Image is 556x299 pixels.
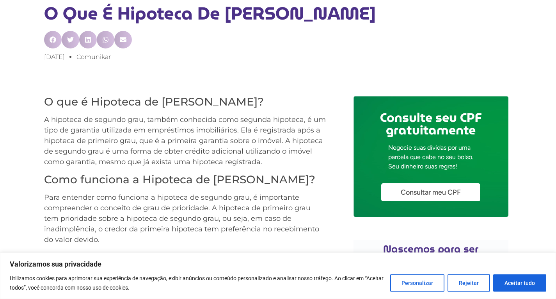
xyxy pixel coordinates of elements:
[44,52,65,62] a: [DATE]
[10,274,384,292] p: Utilizamos cookies para aprimorar sua experiência de navegação, exibir anúncios ou conteúdo perso...
[44,192,327,245] p: Para entender como funciona a hipoteca de segundo grau, é importante compreender o conceito de gr...
[76,52,111,62] a: comunikar
[44,173,327,186] h3: Como funciona a Hipoteca de [PERSON_NAME]?
[357,244,504,264] h2: Nascemos para ser diferentes
[97,31,114,48] div: Compartilhar no whatsapp
[44,115,327,167] p: A hipoteca de segundo grau, também conhecida como segunda hipoteca, é um tipo de garantia utiliza...
[79,31,97,48] div: Compartilhar no linkedin
[10,260,546,269] p: Valorizamos sua privacidade
[44,251,327,293] p: Porém, isso não significa que a hipoteca de segundo grau seja uma opção de risco para o credor. A...
[381,183,480,201] a: Consultar meu CPF
[380,111,482,136] h2: Consulte seu CPF gratuitamente
[493,274,546,292] button: Aceitar tudo
[448,274,490,292] button: Rejeitar
[390,274,444,292] button: Personalizar
[44,53,65,61] time: [DATE]
[401,189,461,196] span: Consultar meu CPF
[62,31,79,48] div: Compartilhar no twitter
[114,31,132,48] div: Compartilhar no email
[388,143,473,171] p: Negocie suas dívidas por uma parcela que cabe no seu bolso. Seu dinheiro suas regras!
[44,95,327,109] h3: O que é Hipoteca de [PERSON_NAME]?
[44,31,62,48] div: Compartilhar no facebook
[44,0,512,27] h1: O que é Hipoteca de [PERSON_NAME]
